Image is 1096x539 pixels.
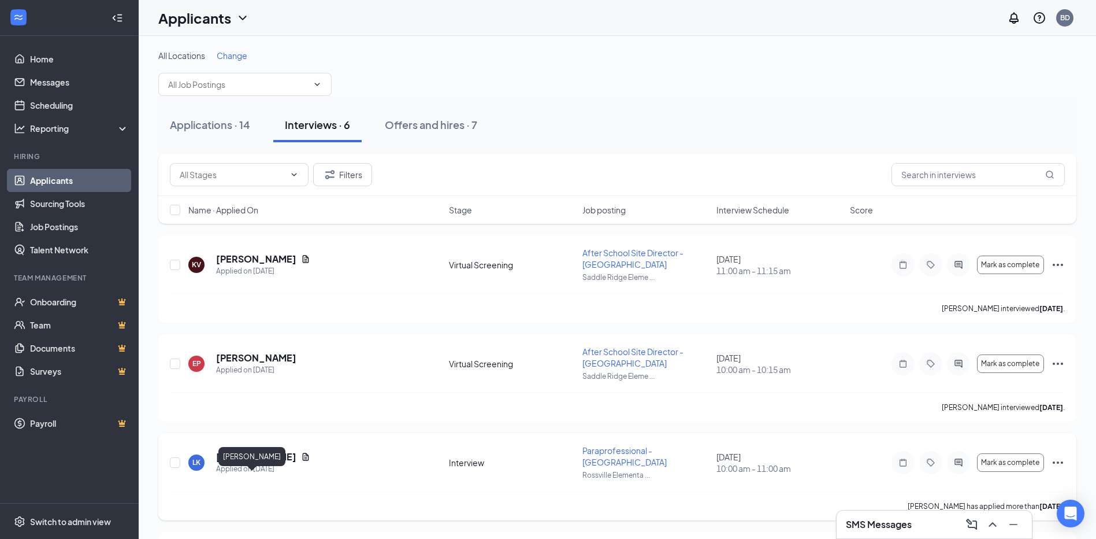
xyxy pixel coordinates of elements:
[846,518,912,531] h3: SMS Messages
[924,458,938,467] svg: Tag
[582,371,709,381] p: Saddle Ridge Eleme ...
[1051,456,1065,470] svg: Ellipses
[977,256,1044,274] button: Mark as complete
[301,452,310,462] svg: Document
[313,80,322,89] svg: ChevronDown
[216,451,296,463] h5: [PERSON_NAME]
[981,261,1039,269] span: Mark as complete
[977,355,1044,373] button: Mark as complete
[30,313,129,337] a: TeamCrown
[30,238,129,261] a: Talent Network
[301,254,310,264] svg: Document
[896,359,910,368] svg: Note
[924,359,938,368] svg: Tag
[30,123,129,134] div: Reporting
[582,346,683,368] span: After School Site Director - [GEOGRAPHIC_DATA]
[14,516,25,527] svg: Settings
[30,516,111,527] div: Switch to admin view
[908,501,1065,511] p: [PERSON_NAME] has applied more than .
[30,71,129,94] a: Messages
[313,163,372,186] button: Filter Filters
[981,459,1039,467] span: Mark as complete
[1039,304,1063,313] b: [DATE]
[963,515,981,534] button: ComposeMessage
[716,352,843,375] div: [DATE]
[986,518,1000,531] svg: ChevronUp
[158,8,231,28] h1: Applicants
[891,163,1065,186] input: Search in interviews
[1039,403,1063,412] b: [DATE]
[449,204,472,216] span: Stage
[192,260,201,269] div: KV
[983,515,1002,534] button: ChevronUp
[1051,258,1065,272] svg: Ellipses
[1007,11,1021,25] svg: Notifications
[30,360,129,383] a: SurveysCrown
[1060,13,1070,23] div: BD
[30,47,129,71] a: Home
[30,290,129,313] a: OnboardingCrown
[952,359,965,368] svg: ActiveChat
[30,412,129,435] a: PayrollCrown
[188,204,258,216] span: Name · Applied On
[216,352,296,364] h5: [PERSON_NAME]
[14,152,127,161] div: Hiring
[850,204,873,216] span: Score
[192,457,200,467] div: LK
[449,457,575,468] div: Interview
[582,248,683,269] span: After School Site Director - [GEOGRAPHIC_DATA]
[1039,502,1063,511] b: [DATE]
[216,463,310,475] div: Applied on [DATE]
[1032,11,1046,25] svg: QuestionInfo
[216,265,310,277] div: Applied on [DATE]
[30,94,129,117] a: Scheduling
[192,359,201,368] div: EP
[965,518,979,531] svg: ComposeMessage
[942,403,1065,412] p: [PERSON_NAME] interviewed .
[216,364,296,376] div: Applied on [DATE]
[716,364,843,375] span: 10:00 am - 10:15 am
[716,451,843,474] div: [DATE]
[285,117,350,132] div: Interviews · 6
[323,168,337,182] svg: Filter
[716,204,789,216] span: Interview Schedule
[217,50,247,61] span: Change
[716,463,843,474] span: 10:00 am - 11:00 am
[582,470,709,480] p: Rossville Elementa ...
[180,168,285,181] input: All Stages
[924,260,938,269] svg: Tag
[981,360,1039,368] span: Mark as complete
[1051,357,1065,371] svg: Ellipses
[1006,518,1020,531] svg: Minimize
[952,458,965,467] svg: ActiveChat
[385,117,477,132] div: Offers and hires · 7
[30,337,129,360] a: DocumentsCrown
[170,117,250,132] div: Applications · 14
[449,259,575,271] div: Virtual Screening
[1057,500,1084,527] div: Open Intercom Messenger
[30,169,129,192] a: Applicants
[716,253,843,276] div: [DATE]
[216,253,296,265] h5: [PERSON_NAME]
[236,11,250,25] svg: ChevronDown
[582,204,626,216] span: Job posting
[30,192,129,215] a: Sourcing Tools
[13,12,24,23] svg: WorkstreamLogo
[289,170,299,179] svg: ChevronDown
[1004,515,1023,534] button: Minimize
[112,12,123,24] svg: Collapse
[30,215,129,238] a: Job Postings
[168,78,308,91] input: All Job Postings
[582,272,709,282] p: Saddle Ridge Eleme ...
[896,260,910,269] svg: Note
[14,394,127,404] div: Payroll
[952,260,965,269] svg: ActiveChat
[942,304,1065,313] p: [PERSON_NAME] interviewed .
[218,447,285,466] div: [PERSON_NAME]
[158,50,205,61] span: All Locations
[14,273,127,283] div: Team Management
[977,453,1044,472] button: Mark as complete
[582,445,667,467] span: Paraprofessional - [GEOGRAPHIC_DATA]
[716,265,843,276] span: 11:00 am - 11:15 am
[449,358,575,370] div: Virtual Screening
